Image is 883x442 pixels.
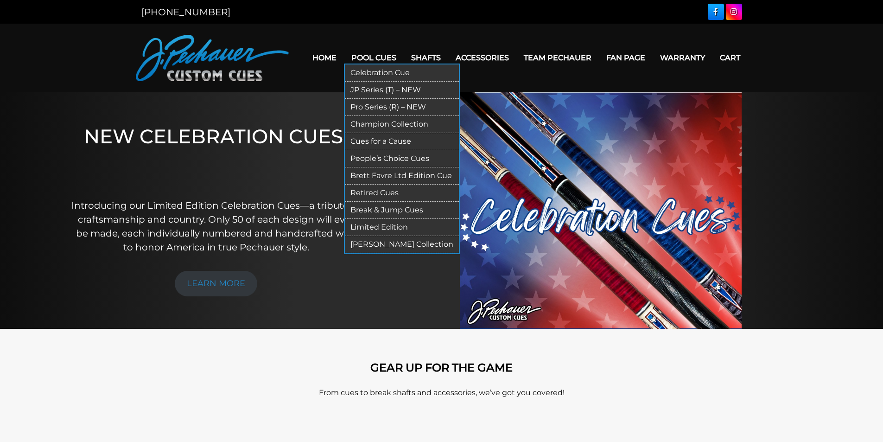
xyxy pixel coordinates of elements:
a: Limited Edition [345,219,459,236]
a: Pro Series (R) – NEW [345,99,459,116]
a: [PERSON_NAME] Collection [345,236,459,253]
p: Introducing our Limited Edition Celebration Cues—a tribute to craftsmanship and country. Only 50 ... [71,199,362,254]
a: Cues for a Cause [345,133,459,150]
a: LEARN MORE [175,271,257,296]
a: People’s Choice Cues [345,150,459,167]
strong: GEAR UP FOR THE GAME [370,361,513,374]
a: Cart [712,46,748,70]
img: Pechauer Custom Cues [136,35,289,81]
a: JP Series (T) – NEW [345,82,459,99]
a: Team Pechauer [516,46,599,70]
a: Break & Jump Cues [345,202,459,219]
a: Brett Favre Ltd Edition Cue [345,167,459,185]
a: Champion Collection [345,116,459,133]
a: Fan Page [599,46,653,70]
a: Pool Cues [344,46,404,70]
a: Accessories [448,46,516,70]
p: From cues to break shafts and accessories, we’ve got you covered! [178,387,706,398]
a: Home [305,46,344,70]
a: Celebration Cue [345,64,459,82]
a: Retired Cues [345,185,459,202]
a: [PHONE_NUMBER] [141,6,230,18]
a: Shafts [404,46,448,70]
a: Warranty [653,46,712,70]
h1: NEW CELEBRATION CUES! [71,125,362,186]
